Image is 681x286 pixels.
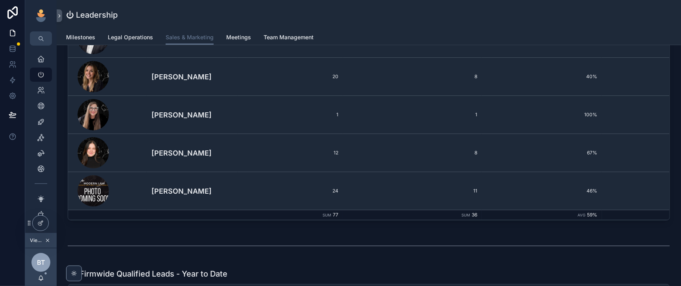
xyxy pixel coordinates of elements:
small: Avg [578,213,585,217]
a: Team Management [264,30,314,46]
small: Sum [461,213,470,217]
span: 67% [487,150,597,156]
span: Team Management [264,33,314,41]
span: 24 [242,188,338,194]
h4: [PERSON_NAME] [151,148,233,158]
img: App logo [35,9,47,22]
span: BT [37,258,45,267]
a: Milestones [66,30,95,46]
h1: ⏻ Leadership [66,9,118,20]
span: Sales & Marketing [166,33,214,41]
a: Meetings [226,30,251,46]
span: 36 [472,212,477,218]
span: 46% [487,188,597,194]
a: Sales & Marketing [166,30,214,45]
span: 1 [348,112,477,118]
span: Viewing as [PERSON_NAME] [30,237,43,244]
span: 40% [487,73,597,80]
a: Legal Operations [108,30,153,46]
span: Milestones [66,33,95,41]
h4: [PERSON_NAME] [151,71,233,82]
h4: [PERSON_NAME] [151,110,233,120]
span: 1 [242,112,338,118]
span: 8 [348,73,477,80]
span: 11 [348,188,477,194]
span: 59% [587,212,597,218]
h4: [PERSON_NAME] [151,186,233,196]
span: 77 [333,212,338,218]
span: 100% [487,112,597,118]
span: Legal Operations [108,33,153,41]
span: 20 [242,73,338,80]
small: Sum [323,213,331,217]
span: 12 [242,150,338,156]
span: 8 [348,150,477,156]
div: scrollable content [25,46,57,233]
span: Meetings [226,33,251,41]
h1: 📈 Firmwide Qualified Leads - Year to Date [68,268,227,279]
